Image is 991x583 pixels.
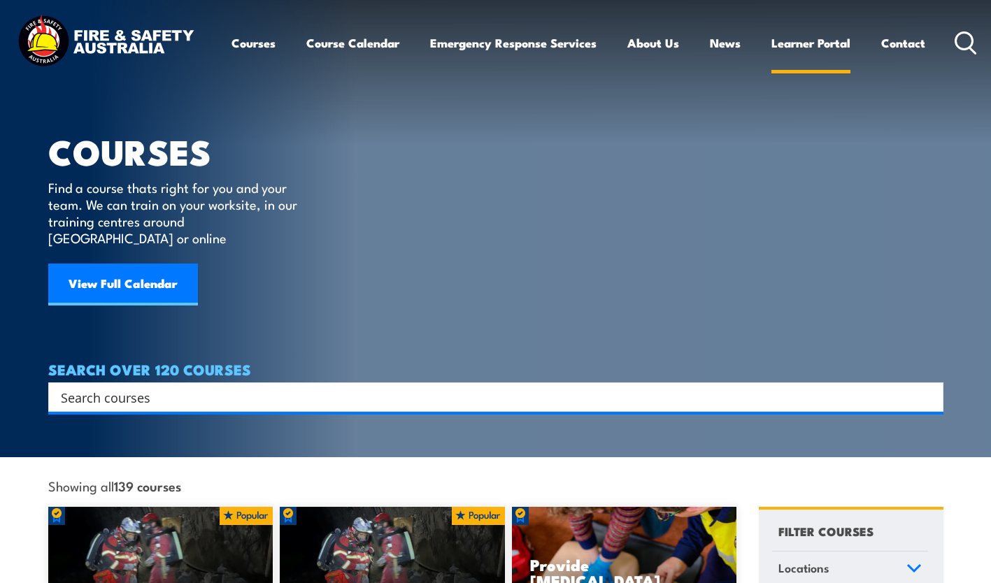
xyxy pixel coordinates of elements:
[48,264,198,305] a: View Full Calendar
[306,24,399,62] a: Course Calendar
[61,387,913,408] input: Search input
[48,136,318,166] h1: COURSES
[881,24,925,62] a: Contact
[48,478,181,493] span: Showing all
[64,387,915,407] form: Search form
[710,24,741,62] a: News
[48,179,304,246] p: Find a course thats right for you and your team. We can train on your worksite, in our training c...
[48,361,943,377] h4: SEARCH OVER 120 COURSES
[919,387,939,407] button: Search magnifier button
[430,24,597,62] a: Emergency Response Services
[771,24,850,62] a: Learner Portal
[231,24,276,62] a: Courses
[778,559,829,577] span: Locations
[627,24,679,62] a: About Us
[778,521,874,540] h4: FILTER COURSES
[114,476,181,495] strong: 139 courses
